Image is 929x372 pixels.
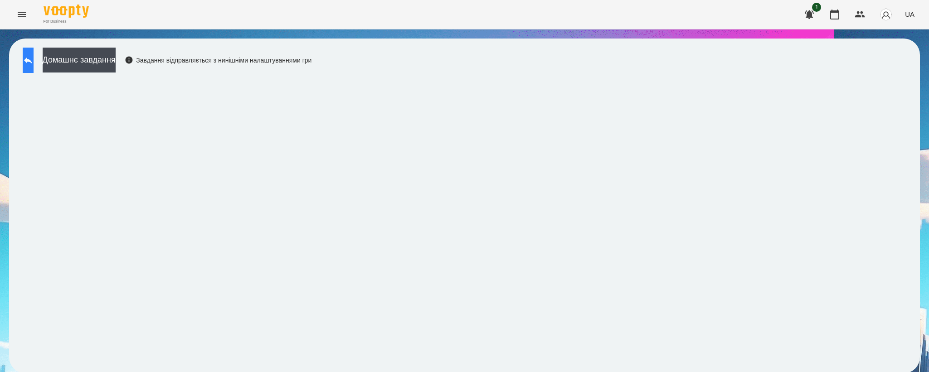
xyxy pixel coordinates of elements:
[125,56,312,65] div: Завдання відправляється з нинішніми налаштуваннями гри
[44,5,89,18] img: Voopty Logo
[880,8,892,21] img: avatar_s.png
[43,48,116,72] button: Домашнє завдання
[11,4,33,25] button: Menu
[905,10,914,19] span: UA
[44,19,89,24] span: For Business
[812,3,821,12] span: 1
[901,6,918,23] button: UA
